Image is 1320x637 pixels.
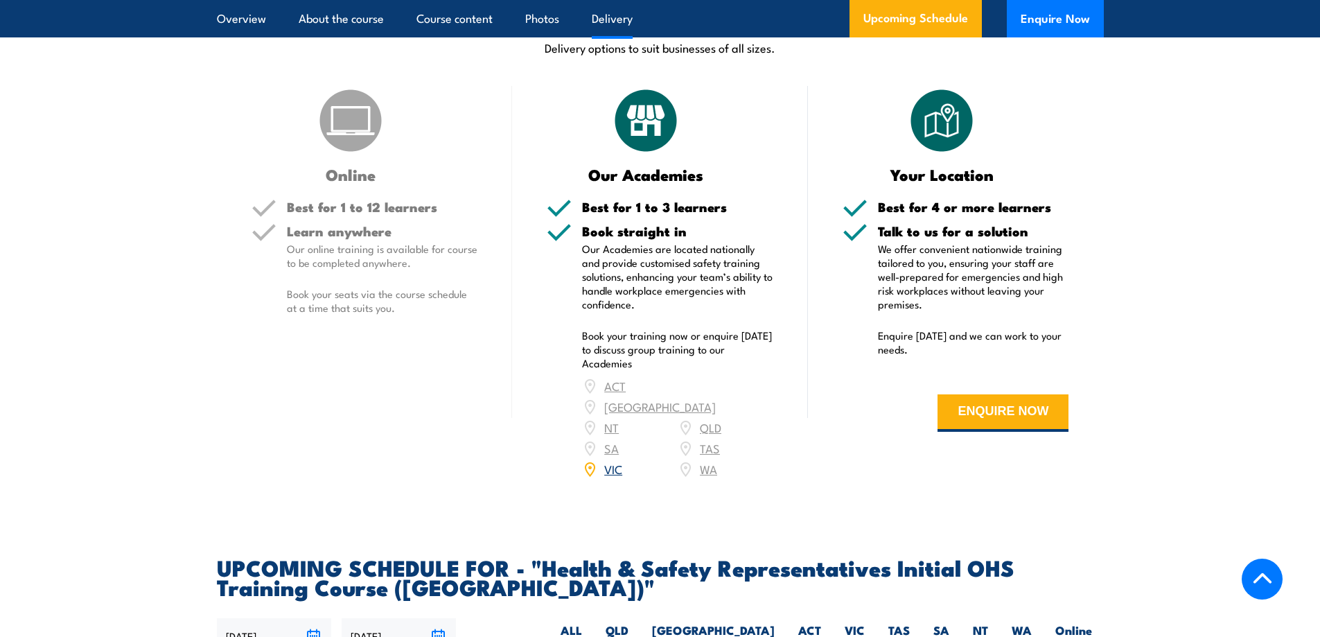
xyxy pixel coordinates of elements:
p: Enquire [DATE] and we can work to your needs. [878,329,1069,356]
h3: Online [252,166,450,182]
h5: Best for 1 to 12 learners [287,200,478,213]
h5: Learn anywhere [287,225,478,238]
p: Book your seats via the course schedule at a time that suits you. [287,287,478,315]
p: Delivery options to suit businesses of all sizes. [217,40,1104,55]
h5: Talk to us for a solution [878,225,1069,238]
h5: Best for 4 or more learners [878,200,1069,213]
h2: UPCOMING SCHEDULE FOR - "Health & Safety Representatives Initial OHS Training Course ([GEOGRAPHIC... [217,557,1104,596]
p: Book your training now or enquire [DATE] to discuss group training to our Academies [582,329,773,370]
a: VIC [604,460,622,477]
h3: Your Location [843,166,1041,182]
p: Our Academies are located nationally and provide customised safety training solutions, enhancing ... [582,242,773,311]
button: ENQUIRE NOW [938,394,1068,432]
h5: Book straight in [582,225,773,238]
p: We offer convenient nationwide training tailored to you, ensuring your staff are well-prepared fo... [878,242,1069,311]
p: Our online training is available for course to be completed anywhere. [287,242,478,270]
h5: Best for 1 to 3 learners [582,200,773,213]
h3: Our Academies [547,166,746,182]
